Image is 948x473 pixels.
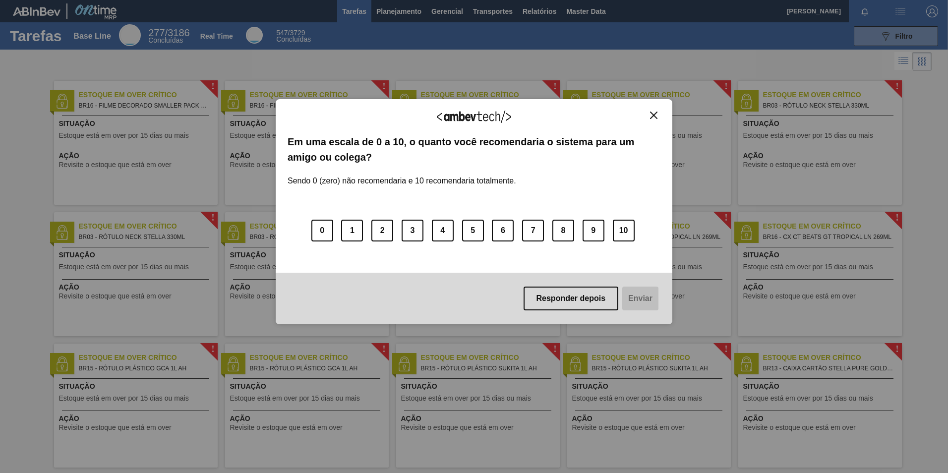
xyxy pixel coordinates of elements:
button: 9 [583,220,604,241]
button: 3 [402,220,423,241]
button: 6 [492,220,514,241]
button: 7 [522,220,544,241]
button: 10 [613,220,635,241]
img: Logo Ambevtech [437,111,511,123]
button: 5 [462,220,484,241]
button: 4 [432,220,454,241]
button: 0 [311,220,333,241]
img: Close [650,112,657,119]
label: Em uma escala de 0 a 10, o quanto você recomendaria o sistema para um amigo ou colega? [288,134,660,165]
button: 8 [552,220,574,241]
button: 2 [371,220,393,241]
button: 1 [341,220,363,241]
label: Sendo 0 (zero) não recomendaria e 10 recomendaria totalmente. [288,165,516,185]
button: Close [647,111,660,119]
button: Responder depois [524,287,619,310]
